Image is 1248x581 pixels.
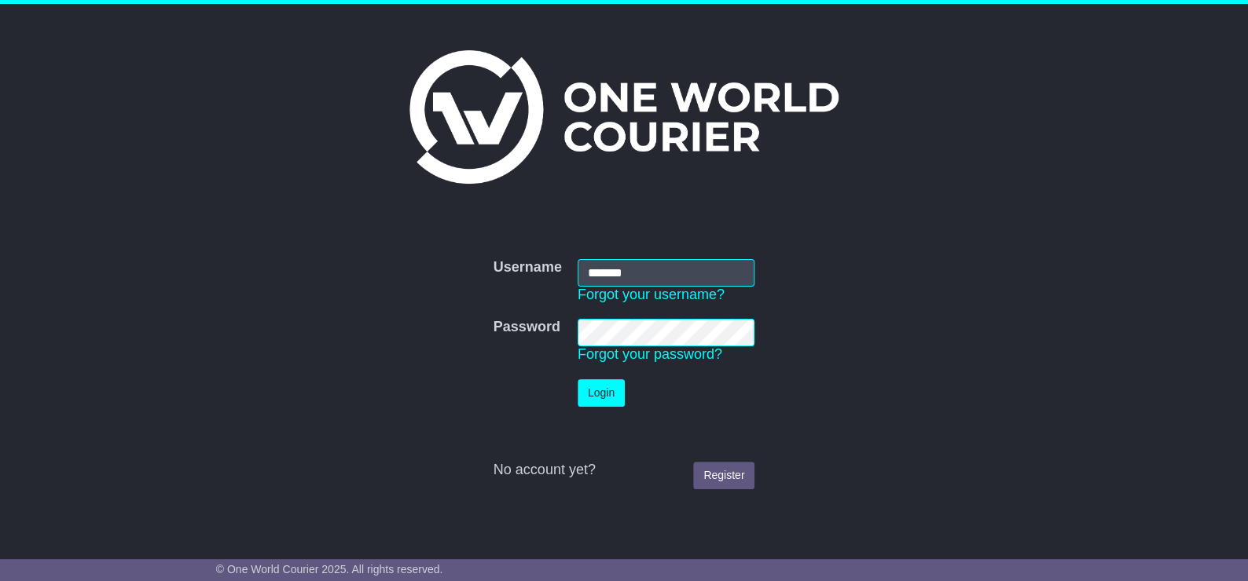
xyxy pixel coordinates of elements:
[494,462,755,479] div: No account yet?
[494,259,562,276] label: Username
[578,379,625,407] button: Login
[494,319,560,336] label: Password
[693,462,754,489] a: Register
[409,50,839,184] img: One World
[578,287,725,302] a: Forgot your username?
[578,346,722,362] a: Forgot your password?
[216,563,443,576] span: © One World Courier 2025. All rights reserved.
